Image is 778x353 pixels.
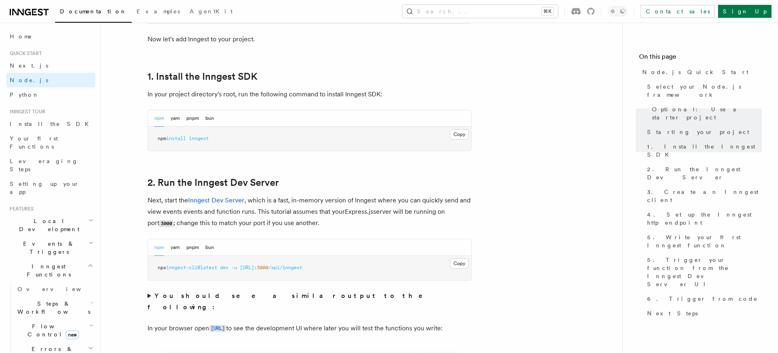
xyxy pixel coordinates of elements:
summary: You should see a similar output to the following: [147,290,472,313]
span: Steps & Workflows [14,300,90,316]
span: 5. Write your first Inngest function [647,233,762,249]
span: npx [158,265,166,270]
a: Optional: Use a starter project [649,102,762,125]
button: npm [154,110,164,127]
span: Select your Node.js framework [647,83,762,99]
a: 1. Install the Inngest SDK [147,71,257,82]
button: pnpm [186,110,199,127]
code: [URL] [209,325,226,332]
span: 3. Create an Inngest client [647,188,762,204]
button: Inngest Functions [6,259,95,282]
a: Starting your project [644,125,762,139]
a: Examples [132,2,185,22]
button: yarn [171,110,180,127]
span: 6. Trigger from code [647,295,758,303]
p: Next, start the , which is a fast, in-memory version of Inngest where you can quickly send and vi... [147,195,472,229]
a: Overview [14,282,95,296]
button: Copy [450,258,469,269]
span: Examples [137,8,180,15]
a: 4. Set up the Inngest http endpoint [644,207,762,230]
a: Next Steps [644,306,762,321]
a: Select your Node.js framework [644,79,762,102]
p: In your project directory's root, run the following command to install Inngest SDK: [147,89,472,100]
span: -u [231,265,237,270]
span: Node.js [10,77,48,83]
span: install [166,136,186,141]
p: Now let's add Inngest to your project. [147,34,472,45]
strong: You should see a similar output to the following: [147,292,434,311]
a: 1. Install the Inngest SDK [644,139,762,162]
h4: On this page [639,52,762,65]
a: 5. Trigger your function from the Inngest Dev Server UI [644,253,762,291]
a: Node.js [6,73,95,87]
code: 3000 [159,220,173,227]
span: /api/inngest [268,265,302,270]
a: Node.js Quick Start [639,65,762,79]
a: AgentKit [185,2,237,22]
span: 4. Set up the Inngest http endpoint [647,211,762,227]
a: Contact sales [641,5,715,18]
a: Setting up your app [6,176,95,199]
span: inngest-cli@latest [166,265,217,270]
button: npm [154,239,164,256]
button: Copy [450,129,469,140]
span: new [66,330,79,339]
span: Install the SDK [10,121,94,127]
a: Your first Functions [6,131,95,154]
span: dev [220,265,229,270]
span: Home [10,32,32,40]
span: Events & Triggers [6,240,88,256]
a: 5. Write your first Inngest function [644,230,762,253]
button: Events & Triggers [6,236,95,259]
button: Steps & Workflows [14,296,95,319]
button: Local Development [6,214,95,236]
span: inngest [189,136,209,141]
a: 6. Trigger from code [644,291,762,306]
span: Leveraging Steps [10,158,78,172]
span: Next Steps [647,309,698,317]
span: 2. Run the Inngest Dev Server [647,165,762,181]
a: 2. Run the Inngest Dev Server [147,177,279,188]
span: Documentation [60,8,127,15]
span: Inngest Functions [6,262,88,279]
span: 3000 [257,265,268,270]
span: Inngest tour [6,108,45,115]
button: bun [205,239,214,256]
span: AgentKit [190,8,233,15]
span: Setting up your app [10,181,79,195]
a: 2. Run the Inngest Dev Server [644,162,762,185]
button: Search...⌘K [402,5,558,18]
a: Leveraging Steps [6,154,95,176]
a: Install the SDK [6,117,95,131]
button: Toggle dark mode [608,6,627,16]
span: npm [158,136,166,141]
span: Python [10,91,39,98]
a: Documentation [55,2,132,23]
a: Inngest Dev Server [188,196,244,204]
a: Home [6,29,95,44]
span: Node.js Quick Start [642,68,748,76]
span: Next.js [10,62,48,69]
button: pnpm [186,239,199,256]
span: Overview [17,286,101,292]
a: Python [6,87,95,102]
span: [URL]: [240,265,257,270]
button: bun [205,110,214,127]
span: Flow Control [14,322,89,338]
a: 3. Create an Inngest client [644,185,762,207]
span: Quick start [6,50,42,57]
button: Flow Controlnew [14,319,95,342]
a: Next.js [6,58,95,73]
span: Your first Functions [10,135,58,150]
a: [URL] [209,324,226,332]
button: yarn [171,239,180,256]
p: In your browser open to see the development UI where later you will test the functions you write: [147,323,472,334]
span: Local Development [6,217,88,233]
kbd: ⌘K [542,7,553,15]
span: 5. Trigger your function from the Inngest Dev Server UI [647,256,762,288]
a: Sign Up [718,5,772,18]
span: 1. Install the Inngest SDK [647,142,762,159]
span: Features [6,206,34,212]
span: Optional: Use a starter project [652,105,762,121]
span: Starting your project [647,128,749,136]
